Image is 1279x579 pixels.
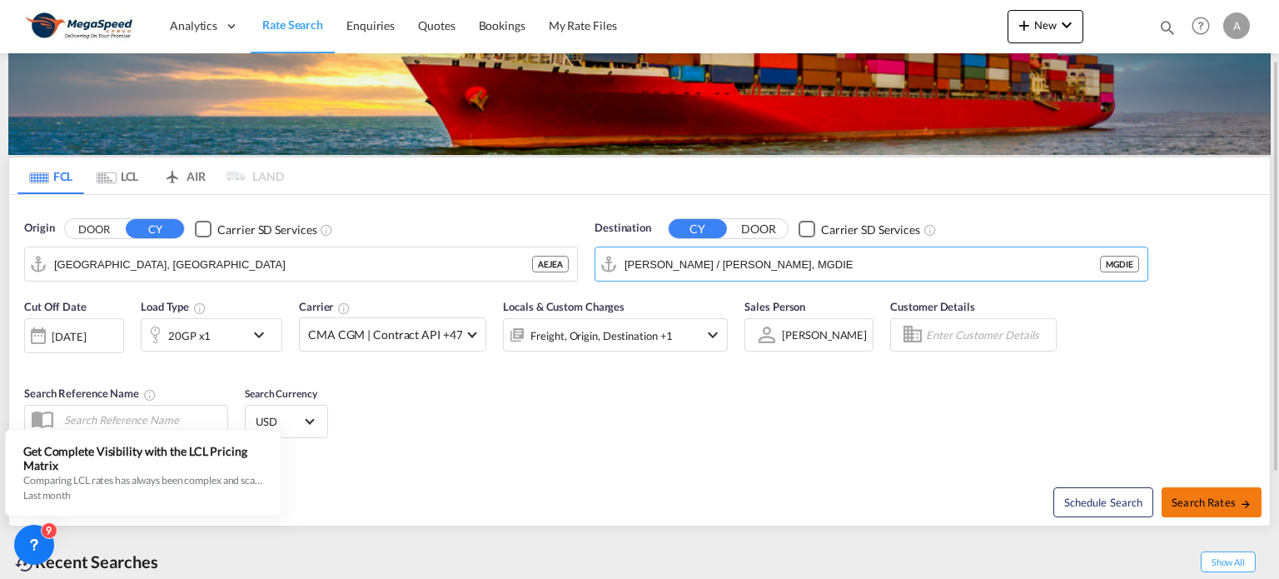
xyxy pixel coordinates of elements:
md-icon: icon-chevron-down [249,325,277,345]
span: Sales Person [744,300,805,313]
div: 20GP x1 [168,324,211,347]
span: Destination [595,220,651,237]
button: DOOR [729,220,788,239]
button: Search Ratesicon-arrow-right [1162,487,1262,517]
md-tab-item: AIR [151,157,217,194]
div: 20GP x1icon-chevron-down [141,318,282,352]
div: Carrier SD Services [821,222,920,238]
div: A [1223,12,1250,39]
md-icon: Unchecked: Search for CY (Container Yard) services for all selected carriers.Checked : Search for... [923,223,937,237]
span: Enquiries [346,18,395,32]
span: Bookings [479,18,525,32]
md-tab-item: FCL [17,157,84,194]
div: Freight Origin Destination Factory Stuffing [530,324,673,347]
md-icon: icon-information-outline [193,302,207,315]
md-icon: icon-backup-restore [15,554,35,574]
input: Search by Port [54,252,532,277]
span: Quotes [418,18,455,32]
div: MGDIE [1100,256,1139,272]
md-icon: icon-chevron-down [1057,15,1077,35]
div: Carrier SD Services [217,222,316,238]
md-checkbox: Checkbox No Ink [799,220,920,237]
md-pagination-wrapper: Use the left and right arrow keys to navigate between tabs [17,157,284,194]
div: AEJEA [532,256,569,272]
md-tab-item: LCL [84,157,151,194]
div: icon-magnify [1158,18,1177,43]
span: Search Currency [245,387,317,400]
span: Carrier [299,300,351,313]
span: Cut Off Date [24,300,87,313]
span: Locals & Custom Charges [503,300,625,313]
md-icon: Your search will be saved by the below given name [143,388,157,402]
span: Help [1187,12,1215,40]
span: USD [256,414,302,429]
md-datepicker: Select [24,352,37,374]
span: My Rate Files [549,18,617,32]
md-input-container: Jebel Ali, AEJEA [25,247,577,281]
button: CY [126,219,184,238]
span: Analytics [170,17,217,34]
md-input-container: Diego Suarez / Antsiranana, MGDIE [595,247,1147,281]
span: Customer Details [890,300,974,313]
span: Rate Search [262,17,323,32]
input: Search Reference Name [56,407,227,432]
button: icon-plus 400-fgNewicon-chevron-down [1008,10,1083,43]
span: Search Rates [1172,496,1252,509]
span: Load Type [141,300,207,313]
md-icon: icon-chevron-down [703,325,723,345]
md-icon: icon-airplane [162,167,182,179]
md-icon: The selected Trucker/Carrierwill be displayed in the rate results If the rates are from another f... [337,302,351,315]
md-select: Sales Person: Avinash D'souza [780,323,868,347]
md-icon: icon-magnify [1158,18,1177,37]
span: New [1014,18,1077,32]
span: Origin [24,220,54,237]
div: [DATE] [52,329,86,344]
div: Origin DOOR CY Checkbox No InkUnchecked: Search for CY (Container Yard) services for all selected... [9,195,1270,525]
div: Freight Origin Destination Factory Stuffingicon-chevron-down [503,318,728,352]
span: CMA CGM | Contract API +47 [308,327,462,343]
md-icon: Unchecked: Search for CY (Container Yard) services for all selected carriers.Checked : Search for... [320,223,333,237]
md-checkbox: Checkbox No Ink [195,220,316,237]
span: Show All [1201,552,1256,572]
button: DOOR [65,220,123,239]
button: Note: By default Schedule search will only considerorigin ports, destination ports and cut off da... [1053,487,1153,517]
button: CY [669,219,727,238]
md-icon: icon-plus 400-fg [1014,15,1034,35]
md-icon: icon-arrow-right [1240,498,1252,510]
input: Search by Port [625,252,1100,277]
div: [PERSON_NAME] [782,328,867,342]
span: Search Reference Name [24,387,157,400]
div: [DATE] [24,318,124,353]
input: Enter Customer Details [926,322,1051,347]
img: ad002ba0aea611eda5429768204679d3.JPG [25,7,137,45]
div: Help [1187,12,1223,42]
md-select: Select Currency: $ USDUnited States Dollar [254,409,319,433]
